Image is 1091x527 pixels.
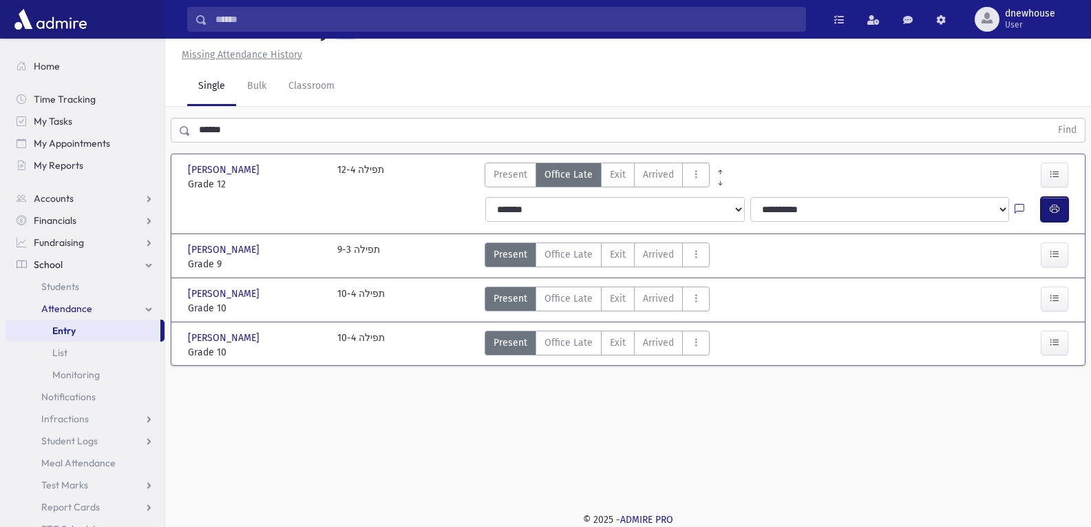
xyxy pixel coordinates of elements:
[6,408,165,430] a: Infractions
[176,49,302,61] a: Missing Attendance History
[544,247,593,262] span: Office Late
[337,163,384,192] div: 12-4 תפילה
[6,88,165,110] a: Time Tracking
[6,132,165,154] a: My Appointments
[544,167,593,182] span: Office Late
[485,331,710,360] div: AttTypes
[643,167,674,182] span: Arrived
[41,457,116,469] span: Meal Attendance
[6,254,165,276] a: School
[188,257,324,271] span: Grade 9
[6,110,165,132] a: My Tasks
[610,167,626,182] span: Exit
[6,320,160,342] a: Entry
[34,93,96,105] span: Time Tracking
[6,55,165,77] a: Home
[494,291,527,306] span: Present
[6,276,165,298] a: Students
[337,242,380,271] div: 9-3 תפילה
[188,331,262,345] span: [PERSON_NAME]
[188,242,262,257] span: [PERSON_NAME]
[52,369,100,381] span: Monitoring
[6,209,165,231] a: Financials
[337,331,385,360] div: 10-4 תפילה
[34,236,84,249] span: Fundraising
[6,187,165,209] a: Accounts
[1005,19,1055,30] span: User
[188,301,324,316] span: Grade 10
[236,68,277,106] a: Bulk
[11,6,90,33] img: AdmirePro
[485,163,710,192] div: AttTypes
[643,247,674,262] span: Arrived
[34,214,76,227] span: Financials
[34,137,110,149] span: My Appointments
[6,298,165,320] a: Attendance
[41,413,89,425] span: Infractions
[207,7,805,32] input: Search
[34,159,83,172] span: My Reports
[187,68,236,106] a: Single
[485,287,710,316] div: AttTypes
[34,60,60,72] span: Home
[6,474,165,496] a: Test Marks
[6,231,165,254] a: Fundraising
[188,163,262,177] span: [PERSON_NAME]
[544,335,593,350] span: Office Late
[643,291,674,306] span: Arrived
[41,479,88,491] span: Test Marks
[41,391,96,403] span: Notifications
[6,430,165,452] a: Student Logs
[188,287,262,301] span: [PERSON_NAME]
[41,302,92,315] span: Attendance
[6,496,165,518] a: Report Cards
[6,452,165,474] a: Meal Attendance
[485,242,710,271] div: AttTypes
[52,324,76,337] span: Entry
[1005,8,1055,19] span: dnewhouse
[41,280,79,293] span: Students
[187,513,1069,527] div: © 2025 -
[337,287,385,316] div: 10-4 תפילה
[188,177,324,192] span: Grade 12
[52,347,67,359] span: List
[610,247,626,262] span: Exit
[643,335,674,350] span: Arrived
[188,345,324,360] span: Grade 10
[34,258,63,271] span: School
[41,501,100,513] span: Report Cards
[494,335,527,350] span: Present
[182,49,302,61] u: Missing Attendance History
[1050,118,1085,142] button: Find
[6,342,165,364] a: List
[41,435,98,447] span: Student Logs
[6,364,165,386] a: Monitoring
[277,68,346,106] a: Classroom
[6,154,165,176] a: My Reports
[494,247,527,262] span: Present
[6,386,165,408] a: Notifications
[34,192,74,205] span: Accounts
[610,291,626,306] span: Exit
[34,115,72,127] span: My Tasks
[610,335,626,350] span: Exit
[544,291,593,306] span: Office Late
[494,167,527,182] span: Present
